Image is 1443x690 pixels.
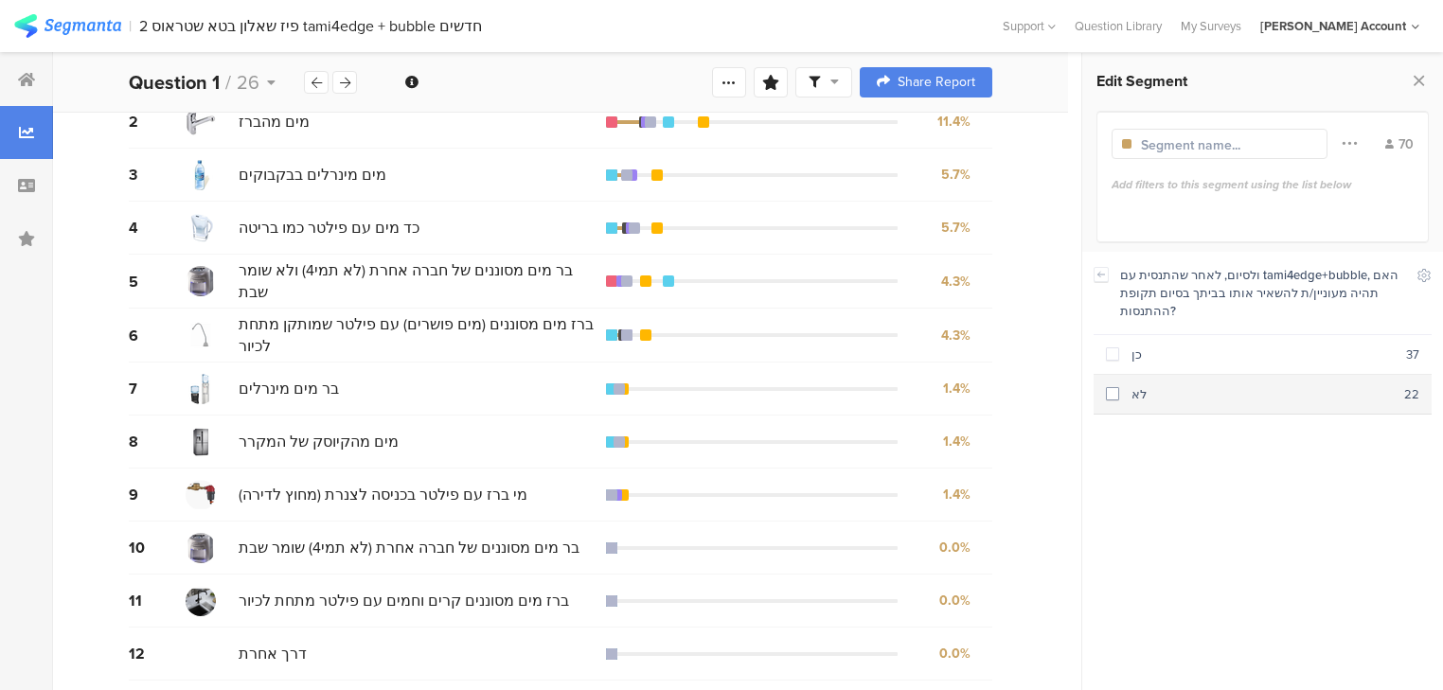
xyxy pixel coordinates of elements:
span: / [225,68,231,97]
span: מי ברז עם פילטר בכניסה לצנרת (מחוץ לדירה) [239,484,527,505]
div: [PERSON_NAME] Account [1260,17,1406,35]
div: 4.3% [941,326,971,345]
div: 8 [129,431,186,452]
div: 2 פיז שאלון בטא שטראוס tami4edge + bubble חדשים [139,17,482,35]
span: בר מים מסוננים של חברה אחרת (לא תמי4) שומר שבת [239,537,579,558]
span: מים מהברז [239,111,310,133]
span: מים מינרלים בבקבוקים [239,164,386,186]
div: 0.0% [939,538,971,557]
img: d3718dnoaommpf.cloudfront.net%2Fitem%2F58dc2f2d87c5af49b759.jpg [186,266,216,296]
img: d3718dnoaommpf.cloudfront.net%2Fitem%2F7bacdf66ef31bfc68046.jpg [186,107,216,137]
a: My Surveys [1171,17,1251,35]
div: 6 [129,325,186,346]
div: 4.3% [941,272,971,292]
div: 3 [129,164,186,186]
img: d3718dnoaommpf.cloudfront.net%2Fitem%2F355f064596d1791807ca.jpg [186,320,216,350]
div: 10 [129,537,186,558]
div: 7 [129,378,186,399]
img: d3718dnoaommpf.cloudfront.net%2Fitem%2F1dc10067610107934cae.png [186,586,216,616]
img: d3718dnoaommpf.cloudfront.net%2Fitem%2Ff9c34f7a7eb7d53c2744.jpg [186,533,216,563]
span: 26 [237,68,259,97]
div: לא [1119,385,1404,403]
span: Edit Segment [1096,70,1187,92]
div: 2 [129,111,186,133]
img: d3718dnoaommpf.cloudfront.net%2Fitem%2F270e9a3dc2fc55ba2556.jpg [186,213,216,243]
div: Add filters to this segment using the list below [1112,176,1414,193]
div: 0.0% [939,591,971,610]
span: דרך אחרת [239,643,307,664]
span: ברז מים מסוננים (מים פושרים) עם פילטר שמותקן מתחת לכיור [239,313,602,357]
div: 37 [1406,345,1419,363]
div: 1.4% [943,432,971,451]
div: ולסיום, לאחר שהתנסית עם tami4edge+bubble, האם תהיה מעוניין/ת להשאיר אותו בביתך בסיום תקופת ההתנסות? [1120,266,1405,320]
div: 5.7% [941,165,971,185]
input: Segment name... [1141,135,1306,155]
div: 22 [1404,385,1419,403]
img: d3718dnoaommpf.cloudfront.net%2Fitem%2F18534fc675947a30cb14.jpg [186,160,216,190]
div: 70 [1385,134,1414,154]
div: 0.0% [939,644,971,663]
div: כן [1119,345,1406,363]
div: 11.4% [937,112,971,132]
span: בר מים מינרלים [239,378,339,399]
img: d3718dnoaommpf.cloudfront.net%2Fitem%2Ff3a44f1062b5108eda19.png [186,480,216,510]
div: Support [1003,11,1056,41]
span: בר מים מסוננים של חברה אחרת (לא תמי4) ולא שומר שבת [239,259,602,303]
span: Share Report [898,76,975,89]
img: d3718dnoaommpf.cloudfront.net%2Fitem%2F7887086924912c367cbd.jpg [186,427,216,457]
div: 4 [129,217,186,239]
span: כד מים עם פילטר כמו בריטה [239,217,419,239]
span: מים מהקיוסק של המקרר [239,431,399,452]
b: Question 1 [129,68,220,97]
img: d3718dnoaommpf.cloudfront.net%2Fitem%2F306d134d83c0aa4d25ce.png [186,374,216,404]
div: 5.7% [941,218,971,238]
div: 9 [129,484,186,505]
img: segmanta logo [14,14,121,38]
a: Question Library [1065,17,1171,35]
div: 11 [129,590,186,611]
div: 12 [129,643,186,664]
span: ברז מים מסוננים קרים וחמים עם פילטר מתחת לכיור [239,590,569,611]
div: 5 [129,271,186,292]
div: 1.4% [943,379,971,398]
div: 1.4% [943,485,971,504]
div: | [129,15,132,37]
